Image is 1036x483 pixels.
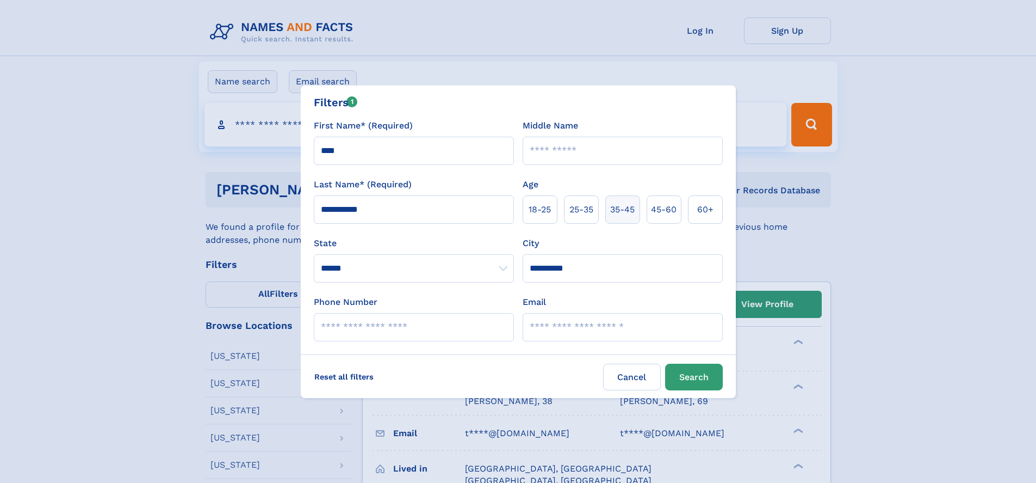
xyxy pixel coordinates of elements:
label: Email [523,296,546,309]
label: Middle Name [523,119,578,132]
label: Reset all filters [307,364,381,390]
label: Age [523,178,538,191]
label: Last Name* (Required) [314,178,412,191]
label: Phone Number [314,296,377,309]
span: 60+ [697,203,714,216]
label: Cancel [603,364,661,390]
button: Search [665,364,723,390]
span: 18‑25 [529,203,551,216]
label: State [314,237,514,250]
span: 35‑45 [610,203,635,216]
label: First Name* (Required) [314,119,413,132]
span: 25‑35 [569,203,593,216]
div: Filters [314,94,358,111]
span: 45‑60 [651,203,677,216]
label: City [523,237,539,250]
